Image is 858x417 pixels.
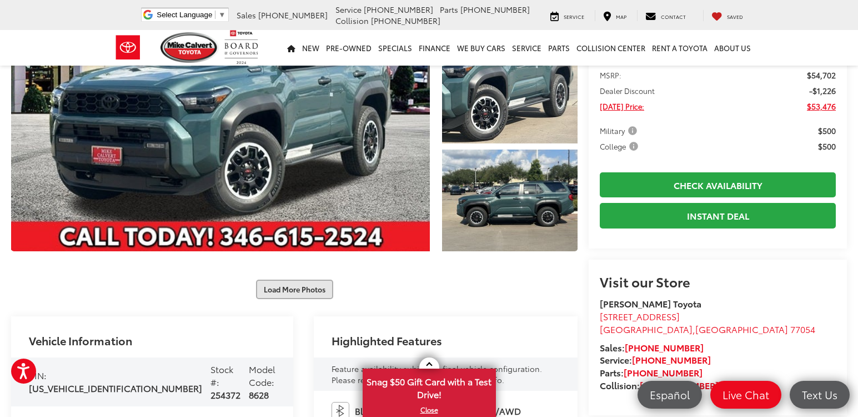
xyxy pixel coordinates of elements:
[249,363,275,388] span: Model Code:
[332,363,542,385] span: Feature availability subject to final vehicle configuration. Please reference window sticker for ...
[249,388,269,401] span: 8628
[695,322,788,335] span: [GEOGRAPHIC_DATA]
[600,141,640,152] span: College
[218,11,225,19] span: ▼
[371,15,440,26] span: [PHONE_NUMBER]
[616,13,626,20] span: Map
[600,297,701,310] strong: [PERSON_NAME] Toyota
[649,30,711,66] a: Rent a Toyota
[727,13,743,20] span: Saved
[415,30,454,66] a: Finance
[364,4,433,15] span: [PHONE_NUMBER]
[160,32,219,63] img: Mike Calvert Toyota
[157,11,225,19] a: Select Language​
[710,381,781,409] a: Live Chat
[600,379,719,391] strong: Collision:
[335,15,369,26] span: Collision
[600,85,655,96] span: Dealer Discount
[790,381,850,409] a: Text Us
[258,9,328,21] span: [PHONE_NUMBER]
[509,30,545,66] a: Service
[790,322,815,335] span: 77054
[442,41,578,143] a: Expand Photo 2
[637,10,694,21] a: Contact
[440,148,579,252] img: 2025 Toyota 4Runner i-FORCE MAX TRD Off-Road i-FORCE MAX
[542,10,593,21] a: Service
[703,10,751,21] a: My Saved Vehicles
[299,30,323,66] a: New
[809,85,836,96] span: -$1,226
[600,101,644,112] span: [DATE] Price:
[564,13,584,20] span: Service
[644,388,695,401] span: Español
[335,4,362,15] span: Service
[364,370,495,404] span: Snag $50 Gift Card with a Test Drive!
[440,4,458,15] span: Parts
[323,30,375,66] a: Pre-Owned
[711,30,754,66] a: About Us
[818,125,836,136] span: $500
[107,29,149,66] img: Toyota
[442,150,578,251] a: Expand Photo 3
[600,69,621,81] span: MSRP:
[29,381,202,394] span: [US_VEHICLE_IDENTIFICATION_NUMBER]
[210,388,240,401] span: 254372
[600,322,693,335] span: [GEOGRAPHIC_DATA]
[600,172,836,197] a: Check Availability
[600,310,680,322] span: [STREET_ADDRESS]
[818,141,836,152] span: $500
[375,30,415,66] a: Specials
[595,10,635,21] a: Map
[210,363,233,388] span: Stock #:
[237,9,256,21] span: Sales
[600,310,815,335] a: [STREET_ADDRESS] [GEOGRAPHIC_DATA],[GEOGRAPHIC_DATA] 77054
[573,30,649,66] a: Collision Center
[796,388,843,401] span: Text Us
[454,30,509,66] a: WE BUY CARS
[638,381,702,409] a: Español
[600,341,704,354] strong: Sales:
[600,274,836,289] h2: Visit our Store
[284,30,299,66] a: Home
[215,11,215,19] span: ​
[600,125,641,136] button: Military
[460,4,530,15] span: [PHONE_NUMBER]
[29,369,47,381] span: VIN:
[640,379,719,391] a: [PHONE_NUMBER]
[600,353,711,366] strong: Service:
[717,388,775,401] span: Live Chat
[440,40,579,145] img: 2025 Toyota 4Runner i-FORCE MAX TRD Off-Road i-FORCE MAX
[600,141,642,152] button: College
[807,69,836,81] span: $54,702
[807,101,836,112] span: $53,476
[600,322,815,335] span: ,
[29,334,132,346] h2: Vehicle Information
[600,203,836,228] a: Instant Deal
[545,30,573,66] a: Parts
[256,280,333,299] button: Load More Photos
[600,366,703,379] strong: Parts:
[625,341,704,354] a: [PHONE_NUMBER]
[600,125,639,136] span: Military
[332,334,442,346] h2: Highlighted Features
[661,13,686,20] span: Contact
[157,11,212,19] span: Select Language
[632,353,711,366] a: [PHONE_NUMBER]
[624,366,703,379] a: [PHONE_NUMBER]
